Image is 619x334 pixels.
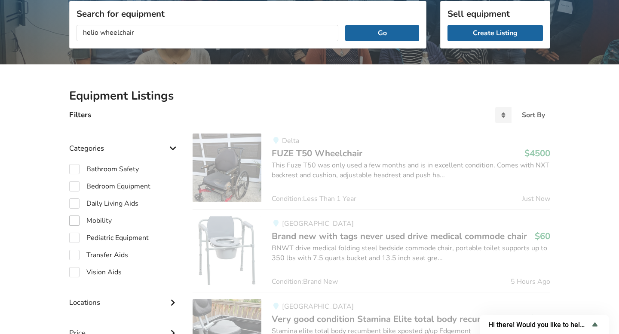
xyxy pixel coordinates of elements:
[282,136,299,146] span: Delta
[522,195,550,202] span: Just Now
[282,219,354,228] span: [GEOGRAPHIC_DATA]
[77,25,339,41] input: I am looking for...
[77,8,419,19] h3: Search for equipment
[272,195,356,202] span: Condition: Less Than 1 Year
[447,8,543,19] h3: Sell equipment
[282,302,354,311] span: [GEOGRAPHIC_DATA]
[530,313,550,325] h3: $125
[69,127,179,157] div: Categories
[193,216,261,285] img: bathroom safety-brand new with tags never used drive medical commode chair
[69,250,128,260] label: Transfer Aids
[69,181,150,191] label: Bedroom Equipment
[488,319,600,330] button: Show survey - Hi there! Would you like to help us improve AssistList?
[524,148,550,159] h3: $4500
[511,278,550,285] span: 5 Hours Ago
[193,134,550,209] a: mobility-fuze t50 wheelchairDeltaFUZE T50 Wheelchair$4500This Fuze T50 was only used a few months...
[69,110,91,120] h4: Filters
[345,25,419,41] button: Go
[272,313,523,325] span: Very good condition Stamina Elite total body recumbent bike
[272,243,550,263] div: BNWT drive medical folding steel bedside commode chair, portable toilet supports up to 350 lbs wi...
[69,216,112,226] label: Mobility
[272,230,527,242] span: Brand new with tags never used drive medical commode chair
[272,147,362,159] span: FUZE T50 Wheelchair
[447,25,543,41] a: Create Listing
[193,134,261,202] img: mobility-fuze t50 wheelchair
[69,198,138,209] label: Daily Living Aids
[69,281,179,311] div: Locations
[69,164,139,174] label: Bathroom Safety
[69,233,149,243] label: Pediatric Equipment
[193,209,550,292] a: bathroom safety-brand new with tags never used drive medical commode chair [GEOGRAPHIC_DATA]Brand...
[272,161,550,180] div: This Fuze T50 was only used a few months and is in excellent condition. Comes with NXT backrest a...
[522,112,545,118] div: Sort By
[488,321,590,329] span: Hi there! Would you like to help us improve AssistList?
[272,278,338,285] span: Condition: Brand New
[69,88,550,103] h2: Equipment Listings
[69,267,122,277] label: Vision Aids
[535,231,550,242] h3: $60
